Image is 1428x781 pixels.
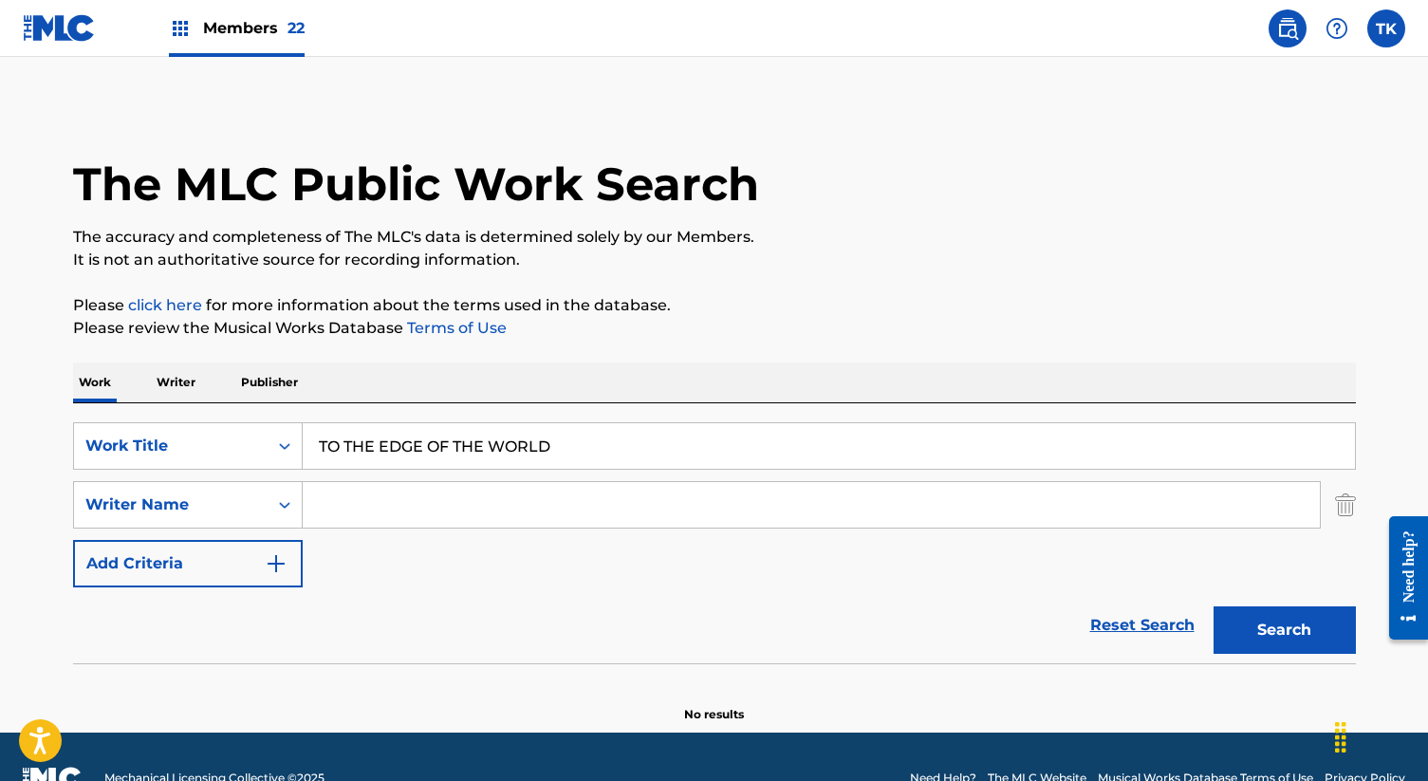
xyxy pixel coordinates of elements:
img: 9d2ae6d4665cec9f34b9.svg [265,552,287,575]
img: help [1326,17,1348,40]
img: Delete Criterion [1335,481,1356,529]
div: Writer Name [85,493,256,516]
div: Work Title [85,435,256,457]
div: User Menu [1367,9,1405,47]
img: MLC Logo [23,14,96,42]
p: Please review the Musical Works Database [73,317,1356,340]
a: Terms of Use [403,319,507,337]
form: Search Form [73,422,1356,663]
div: Drag [1326,709,1356,766]
iframe: Chat Widget [1333,690,1428,781]
div: Help [1318,9,1356,47]
p: The accuracy and completeness of The MLC's data is determined solely by our Members. [73,226,1356,249]
p: No results [684,683,744,723]
p: Publisher [235,363,304,402]
button: Search [1214,606,1356,654]
img: search [1276,17,1299,40]
h1: The MLC Public Work Search [73,156,759,213]
p: Work [73,363,117,402]
span: Members [203,17,305,39]
span: 22 [287,19,305,37]
p: It is not an authoritative source for recording information. [73,249,1356,271]
iframe: Resource Center [1375,502,1428,655]
a: Public Search [1269,9,1307,47]
img: Top Rightsholders [169,17,192,40]
button: Add Criteria [73,540,303,587]
a: click here [128,296,202,314]
p: Please for more information about the terms used in the database. [73,294,1356,317]
a: Reset Search [1081,604,1204,646]
p: Writer [151,363,201,402]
